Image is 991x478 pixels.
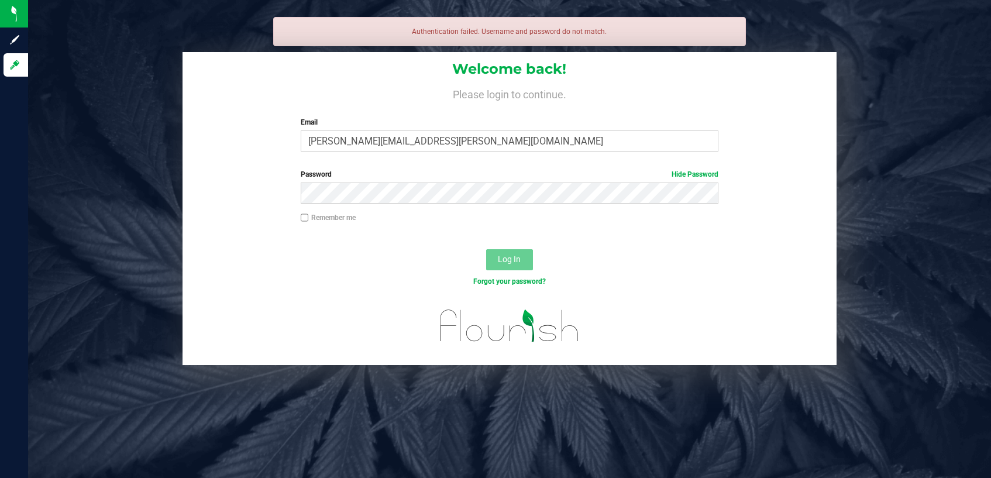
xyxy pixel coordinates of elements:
inline-svg: Sign up [9,34,20,46]
h1: Welcome back! [183,61,836,77]
a: Forgot your password? [473,277,546,286]
input: Remember me [301,214,309,222]
a: Hide Password [672,170,718,178]
div: Authentication failed. Username and password do not match. [273,17,746,46]
inline-svg: Log in [9,59,20,71]
span: Log In [498,255,521,264]
span: Password [301,170,332,178]
h4: Please login to continue. [183,87,836,101]
label: Email [301,117,719,128]
img: flourish_logo.svg [428,300,591,352]
button: Log In [486,249,533,270]
label: Remember me [301,212,356,223]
